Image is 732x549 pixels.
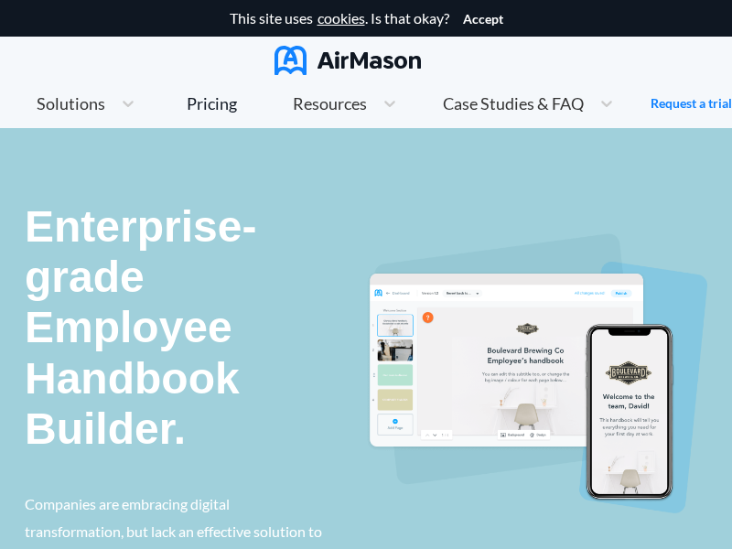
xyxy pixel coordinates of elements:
span: Case Studies & FAQ [443,95,584,112]
span: Solutions [37,95,105,112]
img: AirMason Logo [274,46,421,75]
a: Pricing [187,87,237,120]
span: Resources [293,95,367,112]
img: handbook intro [366,233,707,513]
div: Pricing [187,95,237,112]
a: cookies [318,10,365,27]
p: Enterprise-grade Employee Handbook Builder. [25,201,322,454]
button: Accept cookies [463,12,503,27]
a: Request a trial [651,94,732,113]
